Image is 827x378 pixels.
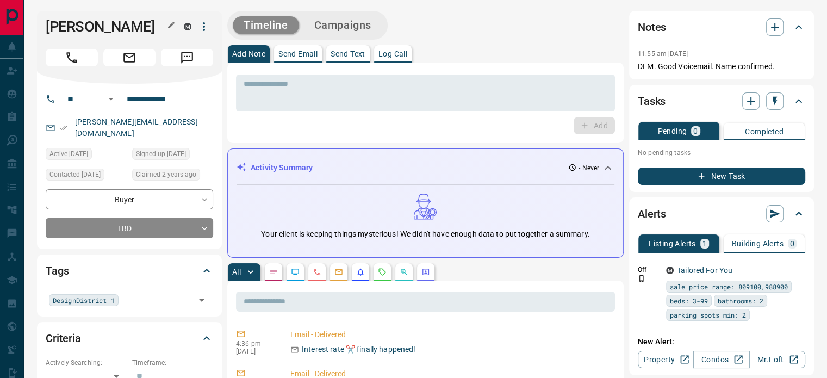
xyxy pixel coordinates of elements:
[657,127,687,135] p: Pending
[677,266,732,275] a: Tailored For You
[290,329,611,340] p: Email - Delivered
[638,336,805,348] p: New Alert:
[49,169,101,180] span: Contacted [DATE]
[331,50,365,58] p: Send Text
[638,14,805,40] div: Notes
[313,268,321,276] svg: Calls
[46,262,69,280] h2: Tags
[693,351,749,368] a: Condos
[638,265,660,275] p: Off
[638,50,688,58] p: 11:55 am [DATE]
[236,348,274,355] p: [DATE]
[103,49,156,66] span: Email
[291,268,300,276] svg: Lead Browsing Activity
[693,127,698,135] p: 0
[638,201,805,227] div: Alerts
[132,148,213,163] div: Wed Oct 26 2022
[236,340,274,348] p: 4:36 pm
[666,267,674,274] div: mrloft.ca
[161,49,213,66] span: Message
[303,16,382,34] button: Campaigns
[670,281,788,292] span: sale price range: 809100,988900
[378,50,407,58] p: Log Call
[53,295,115,306] span: DesignDistrict_1
[378,268,387,276] svg: Requests
[251,162,313,173] p: Activity Summary
[46,18,167,35] h1: [PERSON_NAME]
[702,240,707,247] p: 1
[237,158,614,178] div: Activity Summary- Never
[421,268,430,276] svg: Agent Actions
[46,218,213,238] div: TBD
[670,309,746,320] span: parking spots min: 2
[334,268,343,276] svg: Emails
[184,23,191,30] div: mrloft.ca
[132,358,213,368] p: Timeframe:
[278,50,318,58] p: Send Email
[356,268,365,276] svg: Listing Alerts
[400,268,408,276] svg: Opportunities
[261,228,589,240] p: Your client is keeping things mysterious! We didn't have enough data to put together a summary.
[638,168,805,185] button: New Task
[302,344,415,355] p: Interest rate ✂️ finally happened!
[136,169,196,180] span: Claimed 2 years ago
[649,240,696,247] p: Listing Alerts
[790,240,794,247] p: 0
[46,258,213,284] div: Tags
[104,92,117,106] button: Open
[194,293,209,308] button: Open
[132,169,213,184] div: Mon Oct 31 2022
[670,295,708,306] span: beds: 3-99
[638,18,666,36] h2: Notes
[638,145,805,161] p: No pending tasks
[638,205,666,222] h2: Alerts
[745,128,784,135] p: Completed
[638,61,805,72] p: DLM. Good Voicemail. Name confirmed.
[638,88,805,114] div: Tasks
[749,351,805,368] a: Mr.Loft
[46,325,213,351] div: Criteria
[46,148,127,163] div: Wed Oct 26 2022
[60,124,67,132] svg: Email Verified
[75,117,198,138] a: [PERSON_NAME][EMAIL_ADDRESS][DOMAIN_NAME]
[718,295,763,306] span: bathrooms: 2
[136,148,186,159] span: Signed up [DATE]
[638,275,645,282] svg: Push Notification Only
[46,49,98,66] span: Call
[233,16,299,34] button: Timeline
[732,240,784,247] p: Building Alerts
[46,169,127,184] div: Mon Oct 31 2022
[49,148,88,159] span: Active [DATE]
[638,92,666,110] h2: Tasks
[46,189,213,209] div: Buyer
[269,268,278,276] svg: Notes
[232,268,241,276] p: All
[638,351,694,368] a: Property
[232,50,265,58] p: Add Note
[579,163,599,173] p: - Never
[46,358,127,368] p: Actively Searching:
[46,330,81,347] h2: Criteria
